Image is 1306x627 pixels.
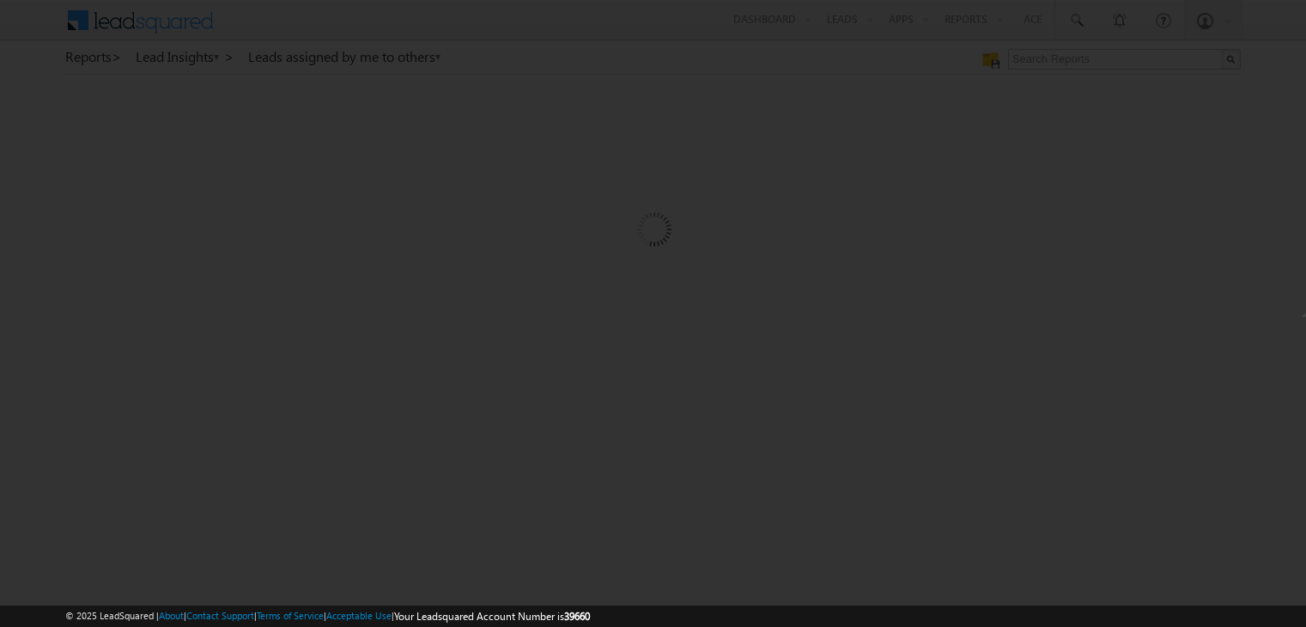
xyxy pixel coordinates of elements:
a: About [159,610,184,621]
span: Your Leadsquared Account Number is [394,610,590,623]
span: 39660 [564,610,590,623]
a: Acceptable Use [326,610,392,621]
a: Terms of Service [257,610,324,621]
span: © 2025 LeadSquared | | | | | [65,608,590,624]
a: Contact Support [186,610,254,621]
